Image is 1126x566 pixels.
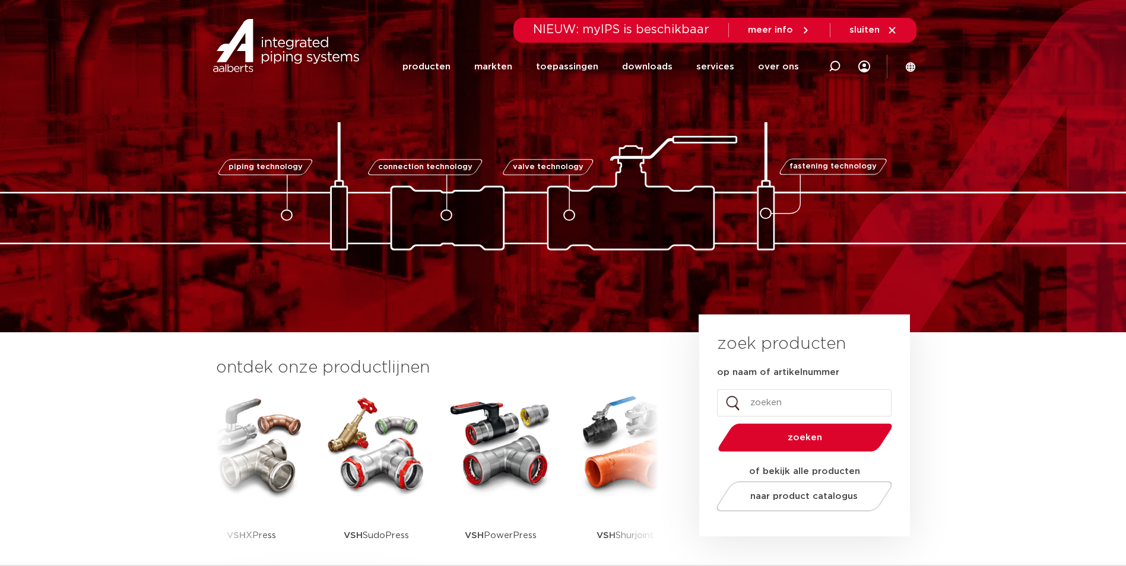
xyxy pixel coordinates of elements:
[713,481,895,511] a: naar product catalogus
[229,163,303,171] span: piping technology
[533,24,709,36] span: NIEUW: myIPS is beschikbaar
[849,26,880,34] span: sluiten
[748,433,862,442] span: zoeken
[344,531,363,540] strong: VSH
[750,492,858,501] span: naar product catalogus
[402,44,451,90] a: producten
[717,389,892,416] input: zoeken
[536,44,598,90] a: toepassingen
[227,531,246,540] strong: VSH
[402,44,799,90] nav: Menu
[749,467,860,476] strong: of bekijk alle producten
[713,422,897,453] button: zoeken
[465,531,484,540] strong: VSH
[717,367,839,379] label: op naam of artikelnummer
[622,44,673,90] a: downloads
[378,163,472,171] span: connection technology
[474,44,512,90] a: markten
[696,44,734,90] a: services
[717,332,846,356] h3: zoek producten
[758,44,799,90] a: over ons
[597,531,616,540] strong: VSH
[748,25,811,36] a: meer info
[789,163,877,171] span: fastening technology
[748,26,793,34] span: meer info
[513,163,583,171] span: valve technology
[216,356,659,380] h3: ontdek onze productlijnen
[849,25,897,36] a: sluiten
